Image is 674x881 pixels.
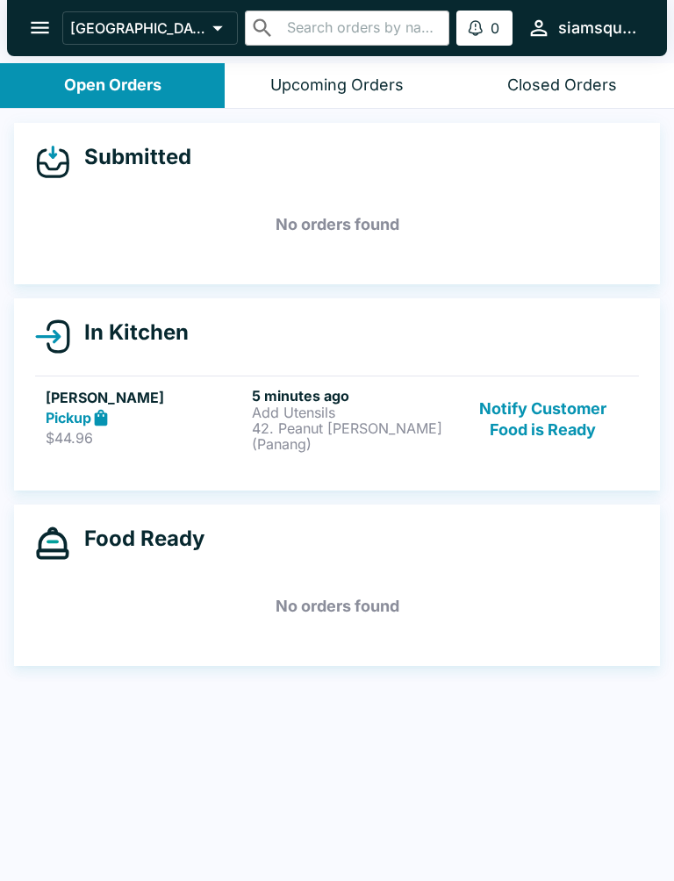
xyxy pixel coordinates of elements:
p: 42. Peanut [PERSON_NAME] (Panang) [252,420,451,452]
div: Open Orders [64,75,161,96]
h4: In Kitchen [70,319,189,346]
input: Search orders by name or phone number [282,16,442,40]
h5: [PERSON_NAME] [46,387,245,408]
p: Add Utensils [252,405,451,420]
h4: Submitted [70,144,191,170]
h5: No orders found [35,193,639,256]
h4: Food Ready [70,526,204,552]
button: Notify Customer Food is Ready [458,387,628,452]
h6: 5 minutes ago [252,387,451,405]
div: Upcoming Orders [270,75,404,96]
p: 0 [491,19,499,37]
button: [GEOGRAPHIC_DATA] [62,11,238,45]
p: [GEOGRAPHIC_DATA] [70,19,205,37]
h5: No orders found [35,575,639,638]
button: open drawer [18,5,62,50]
button: siamsquare [520,9,646,47]
p: $44.96 [46,429,245,447]
strong: Pickup [46,409,91,426]
a: [PERSON_NAME]Pickup$44.965 minutes agoAdd Utensils42. Peanut [PERSON_NAME] (Panang)Notify Custome... [35,376,639,462]
div: Closed Orders [507,75,617,96]
div: siamsquare [558,18,639,39]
